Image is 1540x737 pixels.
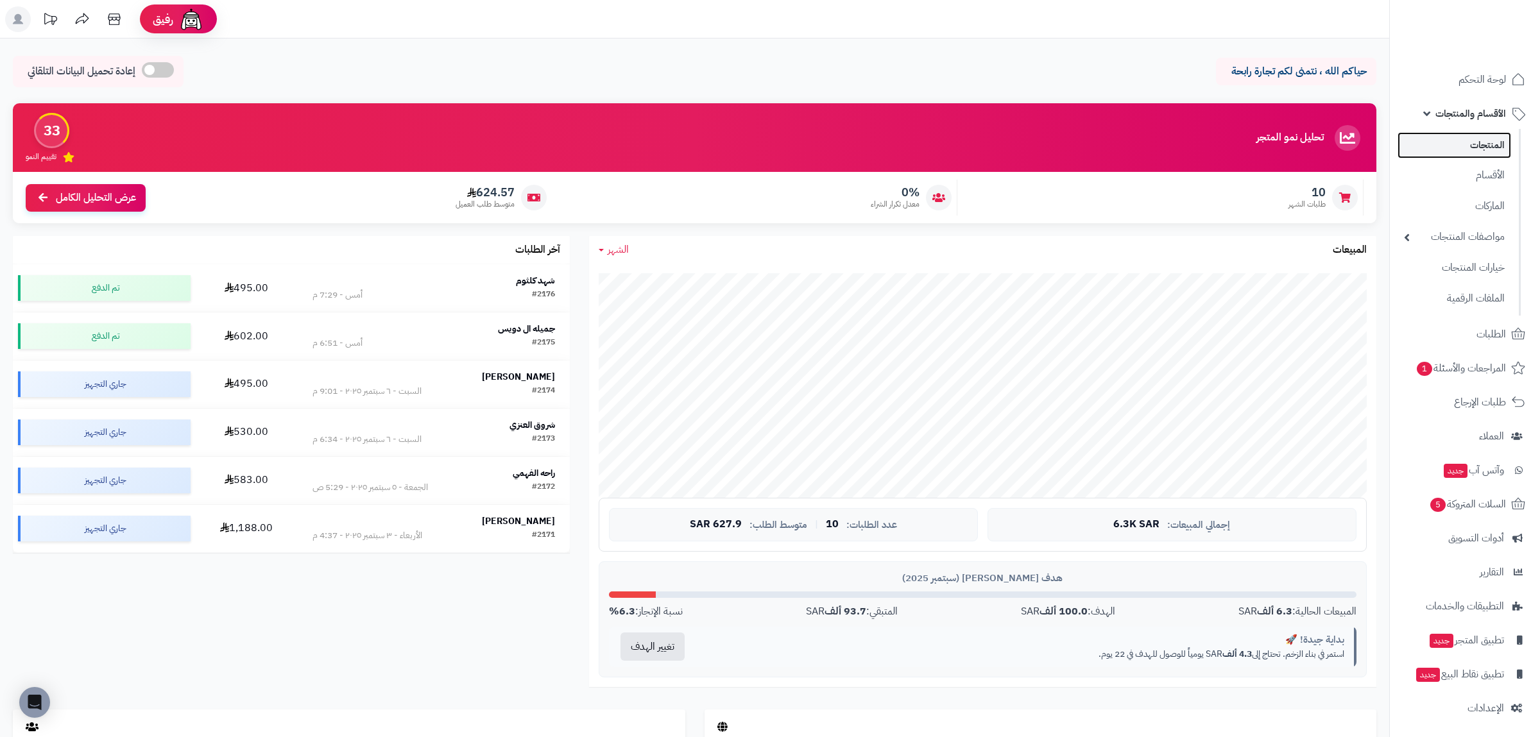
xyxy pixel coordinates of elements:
span: 6.3K SAR [1113,519,1159,530]
a: التقارير [1398,557,1532,588]
div: #2174 [532,385,555,398]
a: الأقسام [1398,162,1511,189]
a: العملاء [1398,421,1532,452]
strong: 6.3% [609,604,635,619]
div: هدف [PERSON_NAME] (سبتمبر 2025) [609,572,1356,585]
div: المتبقي: SAR [806,604,898,619]
a: المراجعات والأسئلة1 [1398,353,1532,384]
span: لوحة التحكم [1459,71,1506,89]
div: #2176 [532,289,555,301]
div: بداية جيدة! 🚀 [706,633,1344,647]
a: الطلبات [1398,319,1532,350]
div: أمس - 6:51 م [312,337,363,350]
span: طلبات الإرجاع [1454,393,1506,411]
a: التطبيقات والخدمات [1398,591,1532,622]
strong: 4.3 ألف [1222,647,1252,661]
span: تطبيق نقاط البيع [1415,665,1504,683]
strong: 6.3 ألف [1257,604,1292,619]
p: حياكم الله ، نتمنى لكم تجارة رابحة [1226,64,1367,79]
a: وآتس آبجديد [1398,455,1532,486]
a: مواصفات المنتجات [1398,223,1511,251]
p: استمر في بناء الزخم. تحتاج إلى SAR يومياً للوصول للهدف في 22 يوم. [706,648,1344,661]
div: #2171 [532,529,555,542]
div: تم الدفع [18,275,191,301]
div: الهدف: SAR [1021,604,1115,619]
a: طلبات الإرجاع [1398,387,1532,418]
a: المنتجات [1398,132,1511,158]
span: 10 [826,519,839,530]
span: معدل تكرار الشراء [871,199,920,210]
h3: آخر الطلبات [515,244,560,256]
span: جديد [1416,668,1440,682]
div: #2173 [532,433,555,446]
span: السلات المتروكة [1429,495,1506,513]
span: إعادة تحميل البيانات التلقائي [28,64,135,79]
img: logo-2.png [1453,35,1528,62]
div: جاري التجهيز [18,371,191,397]
h3: تحليل نمو المتجر [1256,132,1324,144]
a: الشهر [599,242,629,257]
span: 5 [1430,498,1446,512]
div: Open Intercom Messenger [19,687,50,718]
div: نسبة الإنجاز: [609,604,683,619]
div: #2175 [532,337,555,350]
div: السبت - ٦ سبتمبر ٢٠٢٥ - 9:01 م [312,385,422,398]
a: أدوات التسويق [1398,523,1532,554]
span: العملاء [1479,427,1504,445]
strong: شهد كلثوم [516,274,555,287]
span: 10 [1288,185,1326,199]
td: 495.00 [196,360,298,408]
span: الطلبات [1476,325,1506,343]
span: متوسط الطلب: [749,520,807,530]
strong: [PERSON_NAME] [482,514,555,528]
a: السلات المتروكة5 [1398,489,1532,520]
span: تطبيق المتجر [1428,631,1504,649]
strong: [PERSON_NAME] [482,370,555,384]
span: 627.9 SAR [690,519,742,530]
span: عرض التحليل الكامل [56,191,136,205]
td: 602.00 [196,312,298,360]
strong: راحه الفهمي [513,466,555,480]
span: 1 [1417,362,1432,376]
a: خيارات المنتجات [1398,254,1511,282]
div: تم الدفع [18,323,191,349]
td: 495.00 [196,264,298,312]
strong: شروق العنزي [509,418,555,432]
h3: المبيعات [1333,244,1367,256]
div: أمس - 7:29 م [312,289,363,301]
div: السبت - ٦ سبتمبر ٢٠٢٥ - 6:34 م [312,433,422,446]
span: | [815,520,818,529]
div: جاري التجهيز [18,468,191,493]
span: تقييم النمو [26,151,56,162]
div: جاري التجهيز [18,419,191,445]
span: الشهر [608,242,629,257]
span: متوسط طلب العميل [456,199,515,210]
div: الجمعة - ٥ سبتمبر ٢٠٢٥ - 5:29 ص [312,481,428,494]
span: جديد [1444,464,1467,478]
td: 530.00 [196,409,298,456]
span: عدد الطلبات: [846,520,897,530]
a: تطبيق نقاط البيعجديد [1398,659,1532,690]
a: لوحة التحكم [1398,64,1532,95]
span: المراجعات والأسئلة [1416,359,1506,377]
span: جديد [1430,634,1453,648]
div: #2172 [532,481,555,494]
span: التقارير [1480,563,1504,581]
div: جاري التجهيز [18,516,191,541]
a: تحديثات المنصة [34,6,66,35]
span: 0% [871,185,920,199]
a: الملفات الرقمية [1398,285,1511,312]
span: التطبيقات والخدمات [1426,597,1504,615]
strong: جميله ال دويس [498,322,555,335]
span: الإعدادات [1467,699,1504,717]
a: عرض التحليل الكامل [26,184,146,212]
td: 1,188.00 [196,505,298,552]
span: إجمالي المبيعات: [1167,520,1230,530]
div: الأربعاء - ٣ سبتمبر ٢٠٢٥ - 4:37 م [312,529,422,542]
span: أدوات التسويق [1448,529,1504,547]
strong: 100.0 ألف [1039,604,1088,619]
strong: 93.7 ألف [825,604,866,619]
span: رفيق [153,12,173,27]
a: الإعدادات [1398,693,1532,724]
span: الأقسام والمنتجات [1435,105,1506,123]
